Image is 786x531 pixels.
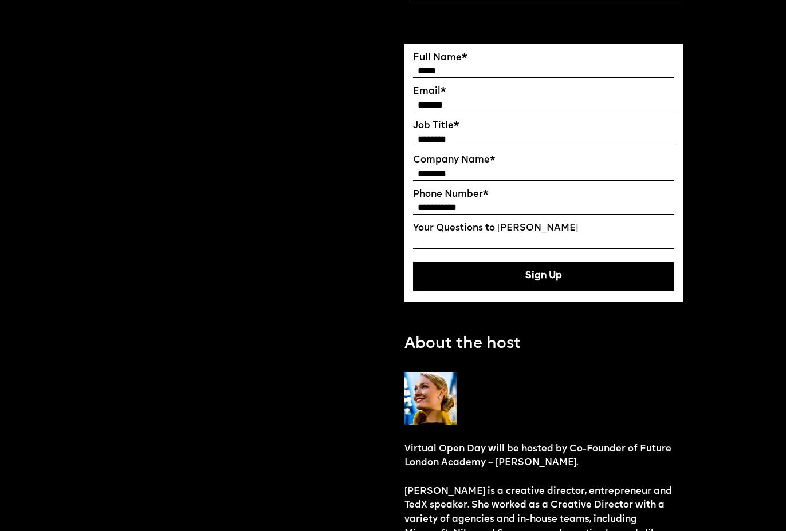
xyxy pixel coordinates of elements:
label: Company Name [413,155,674,167]
label: Job Title [413,121,674,132]
label: Full Name [413,53,674,64]
button: Sign Up [413,262,674,291]
label: Your Questions to [PERSON_NAME] [413,223,674,235]
label: Email [413,86,674,98]
label: Phone Number* [413,189,674,201]
p: About the host [404,332,521,356]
